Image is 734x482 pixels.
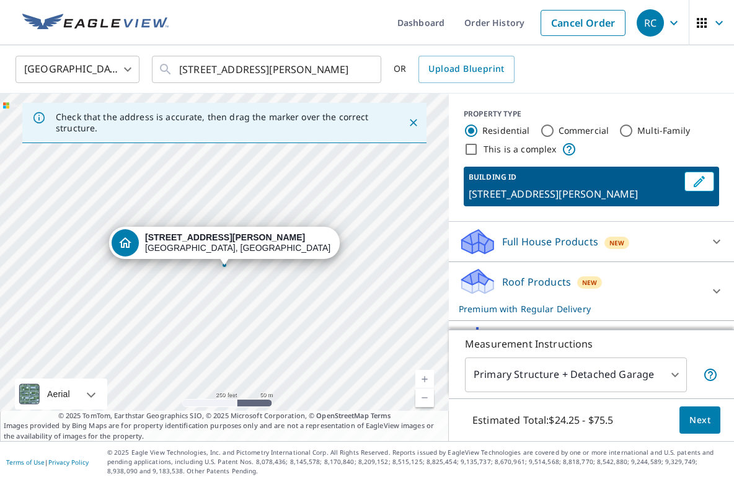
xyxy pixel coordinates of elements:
[316,411,368,420] a: OpenStreetMap
[15,379,107,410] div: Aerial
[22,14,169,32] img: EV Logo
[58,411,391,421] span: © 2025 TomTom, Earthstar Geographics SIO, © 2025 Microsoft Corporation, ©
[469,186,679,201] p: [STREET_ADDRESS][PERSON_NAME]
[145,232,331,253] div: [GEOGRAPHIC_DATA], [GEOGRAPHIC_DATA] 02478
[179,52,356,87] input: Search by address or latitude-longitude
[459,326,724,356] div: Solar ProductsNew
[689,413,710,428] span: Next
[582,278,597,287] span: New
[48,458,89,467] a: Privacy Policy
[502,274,571,289] p: Roof Products
[559,125,609,137] label: Commercial
[469,172,516,182] p: BUILDING ID
[418,56,514,83] a: Upload Blueprint
[394,56,515,83] div: OR
[371,411,391,420] a: Terms
[703,367,718,382] span: Your report will include the primary structure and a detached garage if one exists.
[637,9,664,37] div: RC
[462,406,624,434] p: Estimated Total: $24.25 - $75.5
[465,357,687,392] div: Primary Structure + Detached Garage
[482,125,530,137] label: Residential
[415,370,434,388] a: Current Level 17, Zoom In
[502,234,598,249] p: Full House Products
[541,10,626,36] a: Cancel Order
[464,108,719,120] div: PROPERTY TYPE
[428,61,504,77] span: Upload Blueprint
[109,227,340,265] div: Dropped pin, building 1, Residential property, 17 Ripley Rd Belmont, MA 02478
[609,238,624,248] span: New
[637,125,690,137] label: Multi-Family
[405,115,422,131] button: Close
[459,267,724,315] div: Roof ProductsNewPremium with Regular Delivery
[6,458,45,467] a: Terms of Use
[679,406,720,434] button: Next
[459,302,702,315] p: Premium with Regular Delivery
[415,388,434,407] a: Current Level 17, Zoom Out
[15,52,139,87] div: [GEOGRAPHIC_DATA]
[145,232,305,242] strong: [STREET_ADDRESS][PERSON_NAME]
[484,143,557,156] label: This is a complex
[459,227,724,256] div: Full House ProductsNew
[6,458,89,466] p: |
[56,112,386,134] p: Check that the address is accurate, then drag the marker over the correct structure.
[465,336,718,351] p: Measurement Instructions
[684,172,714,191] button: Edit building 1
[107,448,728,476] p: © 2025 Eagle View Technologies, Inc. and Pictometry International Corp. All Rights Reserved. Repo...
[43,379,74,410] div: Aerial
